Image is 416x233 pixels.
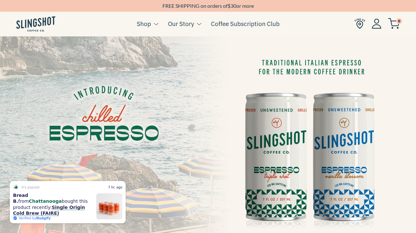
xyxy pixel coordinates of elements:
a: 0 [388,20,400,28]
span: 30 [230,3,236,9]
a: Shop [137,19,151,29]
img: Account [372,19,381,29]
span: $ [228,3,230,9]
a: Coffee Subscription Club [211,19,280,29]
img: cart [388,18,400,29]
a: Our Story [168,19,194,29]
img: Find Us [354,18,365,29]
span: 0 [396,18,402,24]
